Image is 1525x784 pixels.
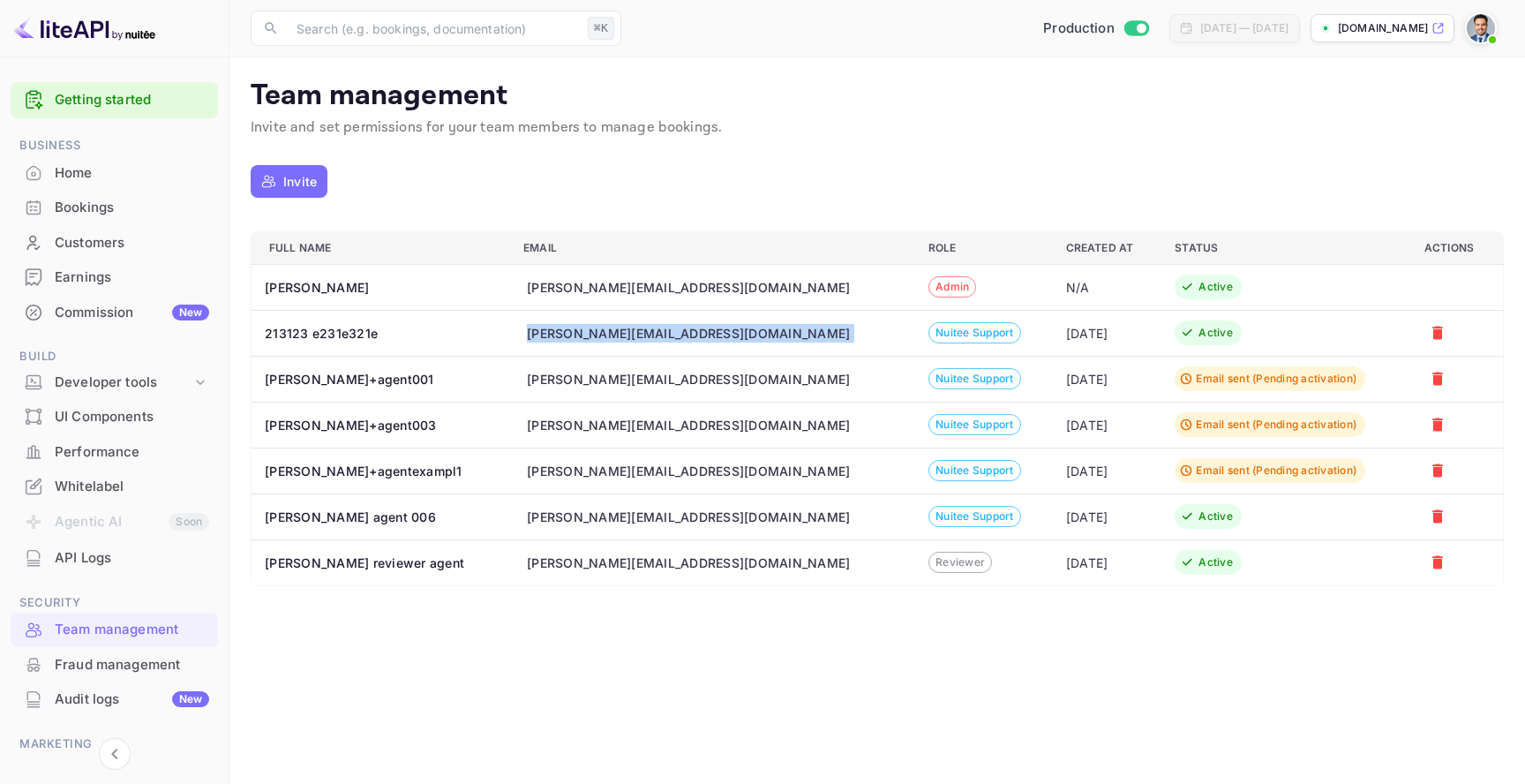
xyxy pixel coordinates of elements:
a: Getting started [55,90,209,110]
span: Admin [929,279,975,295]
div: [DATE] — [DATE] [1200,20,1288,36]
div: Active [1198,554,1233,570]
div: Email sent (Pending activation) [1196,463,1356,479]
div: [DATE] [1066,324,1147,343]
th: Status [1161,231,1410,264]
th: [PERSON_NAME] [252,264,510,310]
div: Fraud management [11,648,218,682]
div: [PERSON_NAME][EMAIL_ADDRESS][DOMAIN_NAME] [527,554,850,572]
div: Promo codes [55,761,209,781]
div: Bookings [55,198,209,218]
img: Santiago Moran Labat [1467,14,1495,42]
a: Earnings [11,260,218,293]
th: Email [509,231,914,264]
div: [PERSON_NAME][EMAIL_ADDRESS][DOMAIN_NAME] [527,462,850,480]
div: Customers [11,226,218,260]
p: Invite and set permissions for your team members to manage bookings. [251,117,1504,139]
div: [PERSON_NAME][EMAIL_ADDRESS][DOMAIN_NAME] [527,278,850,297]
a: Audit logsNew [11,682,218,715]
p: Invite [283,172,317,191]
th: 213123 e231e321e [252,310,510,356]
span: Business [11,136,218,155]
div: Bookings [11,191,218,225]
div: Home [11,156,218,191]
div: Developer tools [11,367,218,398]
div: Active [1198,509,1233,524]
th: Created At [1052,231,1161,264]
div: Active [1198,325,1233,341]
div: CommissionNew [11,296,218,330]
span: Nuitee support [929,417,1020,433]
div: API Logs [55,548,209,569]
a: Customers [11,226,218,259]
div: N/A [1066,278,1147,297]
th: [PERSON_NAME]+agent003 [252,402,510,448]
div: Whitelabel [11,470,218,504]
p: [DOMAIN_NAME] [1338,20,1428,36]
div: [PERSON_NAME][EMAIL_ADDRESS][DOMAIN_NAME] [527,370,850,388]
div: Fraud management [55,655,209,675]
div: New [172,305,209,320]
div: Team management [11,613,218,647]
span: Nuitee support [929,325,1020,341]
div: [DATE] [1066,462,1147,480]
p: Team management [251,79,1504,114]
a: Bookings [11,191,218,223]
div: [PERSON_NAME][EMAIL_ADDRESS][DOMAIN_NAME] [527,508,850,526]
a: Fraud management [11,648,218,681]
a: CommissionNew [11,296,218,328]
th: Actions [1410,231,1503,264]
div: [DATE] [1066,416,1147,434]
div: Commission [55,303,209,323]
div: Email sent (Pending activation) [1196,417,1356,433]
a: UI Components [11,400,218,433]
div: Developer tools [55,373,192,393]
span: Reviewer [929,554,991,570]
span: Build [11,347,218,366]
span: Security [11,593,218,613]
div: [DATE] [1066,508,1147,526]
a: API Logs [11,541,218,574]
th: [PERSON_NAME] agent 006 [252,494,510,539]
th: [PERSON_NAME] reviewer agent [252,539,510,585]
div: Switch to Sandbox mode [1036,19,1155,39]
div: [DATE] [1066,370,1147,388]
button: Collapse navigation [99,738,131,770]
div: UI Components [11,400,218,434]
div: New [172,691,209,707]
th: [PERSON_NAME]+agentexampl1 [252,448,510,494]
th: [PERSON_NAME]+agent001 [252,356,510,402]
div: Audit logsNew [11,682,218,717]
a: Home [11,156,218,189]
div: Performance [55,442,209,463]
div: Active [1198,279,1233,295]
table: a dense table [251,231,1504,586]
span: Nuitee support [929,371,1020,387]
div: UI Components [55,407,209,427]
div: Team management [55,620,209,640]
a: Team management [11,613,218,645]
div: Earnings [55,268,209,288]
a: Performance [11,435,218,468]
span: Nuitee support [929,509,1020,524]
div: Performance [11,435,218,470]
div: Whitelabel [55,477,209,497]
span: Production [1043,19,1115,39]
div: Audit logs [55,690,209,710]
button: Invite [251,165,327,198]
div: API Logs [11,541,218,576]
div: Customers [55,233,209,253]
span: Marketing [11,735,218,754]
div: Email sent (Pending activation) [1196,371,1356,387]
img: LiteAPI logo [14,14,155,42]
div: [DATE] [1066,554,1147,572]
div: Earnings [11,260,218,295]
div: Getting started [11,82,218,118]
span: Nuitee support [929,463,1020,479]
div: [PERSON_NAME][EMAIL_ADDRESS][DOMAIN_NAME] [527,324,850,343]
div: ⌘K [588,17,614,40]
th: Full name [252,231,510,264]
input: Search (e.g. bookings, documentation) [286,11,581,46]
div: [PERSON_NAME][EMAIL_ADDRESS][DOMAIN_NAME] [527,416,850,434]
div: Home [55,163,209,184]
